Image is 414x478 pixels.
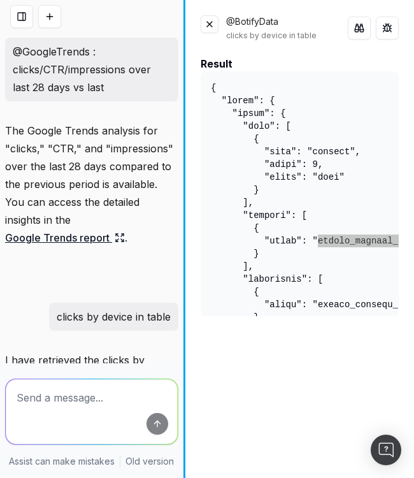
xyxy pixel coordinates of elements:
[201,56,399,71] div: Result
[57,308,171,326] p: clicks by device in table
[13,43,171,96] p: @GoogleTrends : clicks/CTR/impressions over last 28 days vs last
[5,229,125,247] a: Google Trends report
[201,71,399,316] pre: { "lorem": { "ipsum": { "dolo": [ { "sita": "consect", "adipi": 9, "elits": "doei" } ], "tempori"...
[226,31,348,41] div: clicks by device in table
[9,455,115,468] p: Assist can make mistakes
[371,435,401,465] div: Open Intercom Messenger
[5,122,178,247] p: The Google Trends analysis for "clicks," "CTR," and "impressions" over the last 28 days compared ...
[125,455,174,468] a: Old version
[226,15,348,41] div: @BotifyData
[5,351,178,440] p: I have retrieved the clicks by device in a table format for the last 28 days. You can view the de...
